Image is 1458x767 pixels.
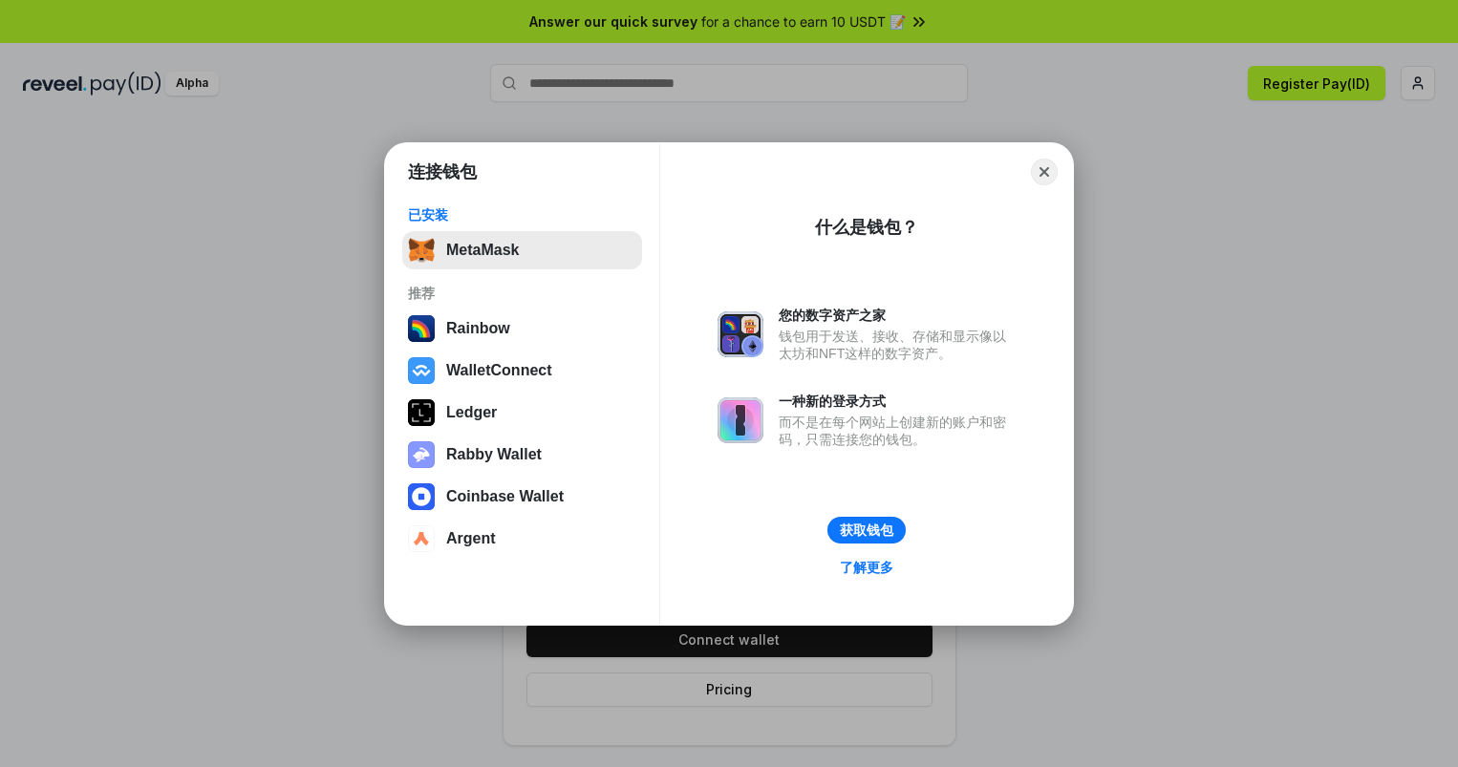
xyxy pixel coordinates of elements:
img: svg+xml,%3Csvg%20xmlns%3D%22http%3A%2F%2Fwww.w3.org%2F2000%2Fsvg%22%20fill%3D%22none%22%20viewBox... [408,441,435,468]
button: Coinbase Wallet [402,478,642,516]
div: 已安装 [408,206,636,224]
div: Argent [446,530,496,547]
button: Ledger [402,394,642,432]
div: 而不是在每个网站上创建新的账户和密码，只需连接您的钱包。 [779,414,1016,448]
button: WalletConnect [402,352,642,390]
img: svg+xml,%3Csvg%20width%3D%2228%22%20height%3D%2228%22%20viewBox%3D%220%200%2028%2028%22%20fill%3D... [408,483,435,510]
div: 一种新的登录方式 [779,393,1016,410]
div: Rabby Wallet [446,446,542,463]
button: Rainbow [402,309,642,348]
img: svg+xml,%3Csvg%20width%3D%2228%22%20height%3D%2228%22%20viewBox%3D%220%200%2028%2028%22%20fill%3D... [408,525,435,552]
img: svg+xml,%3Csvg%20xmlns%3D%22http%3A%2F%2Fwww.w3.org%2F2000%2Fsvg%22%20fill%3D%22none%22%20viewBox... [718,311,763,357]
button: 获取钱包 [827,517,906,543]
div: 推荐 [408,285,636,302]
button: Close [1031,159,1058,185]
div: 钱包用于发送、接收、存储和显示像以太坊和NFT这样的数字资产。 [779,328,1016,362]
img: svg+xml,%3Csvg%20width%3D%22120%22%20height%3D%22120%22%20viewBox%3D%220%200%20120%20120%22%20fil... [408,315,435,342]
div: 获取钱包 [840,522,893,539]
div: 什么是钱包？ [815,216,918,239]
div: MetaMask [446,242,519,259]
div: WalletConnect [446,362,552,379]
img: svg+xml,%3Csvg%20fill%3D%22none%22%20height%3D%2233%22%20viewBox%3D%220%200%2035%2033%22%20width%... [408,237,435,264]
div: Rainbow [446,320,510,337]
h1: 连接钱包 [408,160,477,183]
div: 您的数字资产之家 [779,307,1016,324]
img: svg+xml,%3Csvg%20xmlns%3D%22http%3A%2F%2Fwww.w3.org%2F2000%2Fsvg%22%20width%3D%2228%22%20height%3... [408,399,435,426]
img: svg+xml,%3Csvg%20width%3D%2228%22%20height%3D%2228%22%20viewBox%3D%220%200%2028%2028%22%20fill%3D... [408,357,435,384]
div: Ledger [446,404,497,421]
button: Rabby Wallet [402,436,642,474]
img: svg+xml,%3Csvg%20xmlns%3D%22http%3A%2F%2Fwww.w3.org%2F2000%2Fsvg%22%20fill%3D%22none%22%20viewBox... [718,397,763,443]
div: 了解更多 [840,559,893,576]
button: MetaMask [402,231,642,269]
div: Coinbase Wallet [446,488,564,505]
a: 了解更多 [828,555,905,580]
button: Argent [402,520,642,558]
